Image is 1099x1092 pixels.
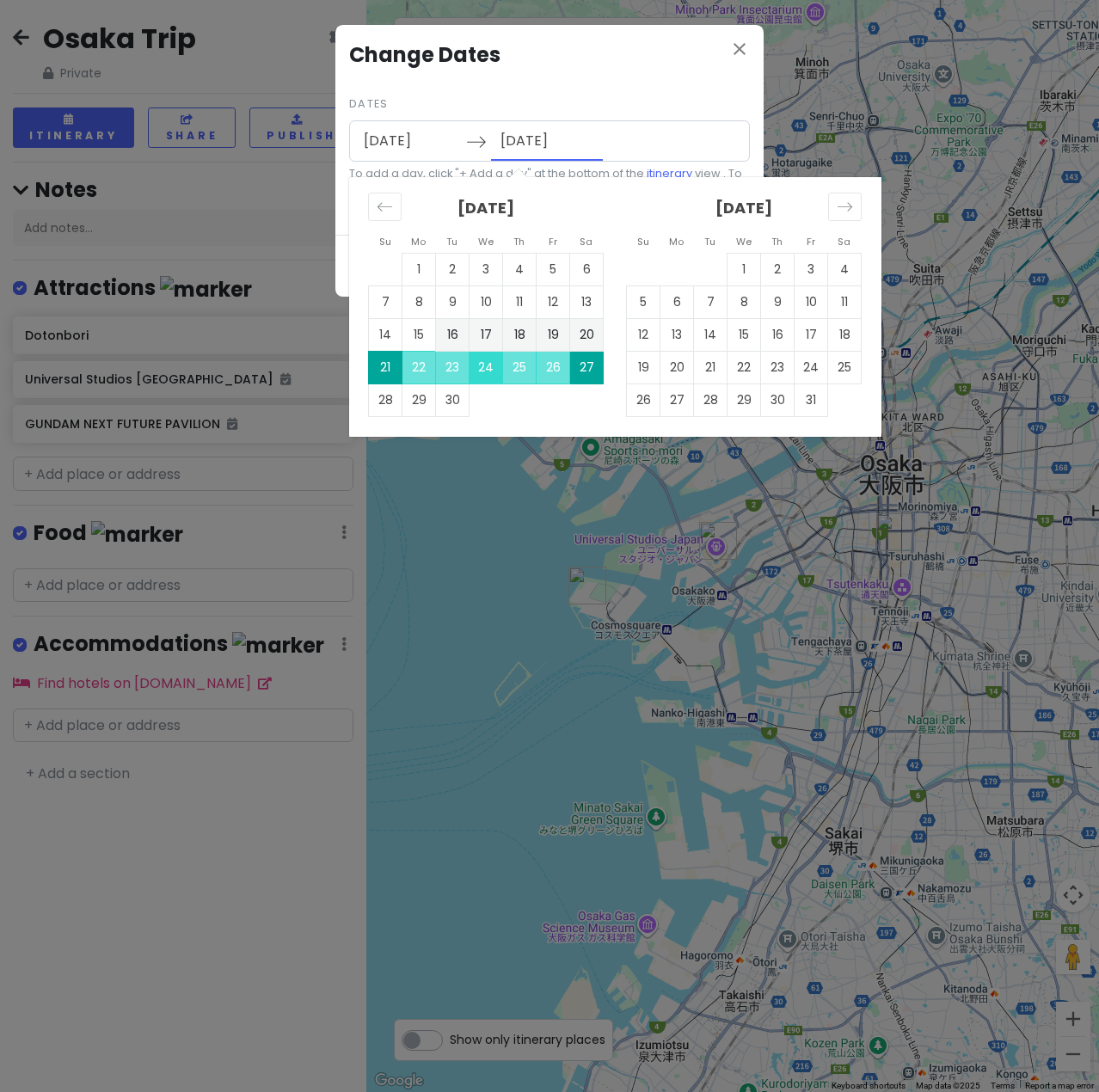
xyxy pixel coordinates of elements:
small: Th [513,235,525,248]
small: Fr [549,235,557,248]
td: Choose Thursday, September 4, 2025 as your check-out date. It’s available. [503,253,537,285]
td: Choose Sunday, September 7, 2025 as your check-out date. It’s available. [369,285,402,318]
td: Choose Saturday, September 13, 2025 as your check-out date. It’s available. [570,285,604,318]
td: Choose Friday, September 12, 2025 as your check-out date. It’s available. [537,285,570,318]
td: Choose Saturday, October 25, 2025 as your check-out date. It’s available. [828,351,862,383]
td: Choose Friday, September 5, 2025 as your check-out date. It’s available. [537,253,570,285]
td: Choose Thursday, September 18, 2025 as your check-out date. It’s available. [503,318,537,351]
td: Choose Wednesday, October 22, 2025 as your check-out date. It’s available. [728,351,761,383]
td: Choose Sunday, October 26, 2025 as your check-out date. It’s available. [627,383,660,416]
td: Choose Monday, September 1, 2025 as your check-out date. It’s available. [402,253,436,285]
td: Choose Wednesday, September 17, 2025 as your check-out date. It’s available. [470,318,503,351]
a: itinerary [647,166,692,181]
td: Choose Tuesday, October 7, 2025 as your check-out date. It’s available. [694,285,728,318]
td: Choose Monday, September 8, 2025 as your check-out date. It’s available. [402,285,436,318]
td: Choose Monday, October 13, 2025 as your check-out date. It’s available. [660,318,694,351]
td: Selected. Friday, September 26, 2025 [537,351,570,383]
td: Choose Tuesday, October 28, 2025 as your check-out date. It’s available. [694,383,728,416]
small: Tu [704,235,715,248]
td: Selected as start date. Sunday, September 21, 2025 [369,351,402,383]
td: Choose Wednesday, October 8, 2025 as your check-out date. It’s available. [728,285,761,318]
td: Selected. Tuesday, September 23, 2025 [436,351,470,383]
td: Selected. Monday, September 22, 2025 [402,351,436,383]
td: Choose Monday, October 27, 2025 as your check-out date. It’s available. [660,383,694,416]
td: Choose Thursday, October 23, 2025 as your check-out date. It’s available. [761,351,795,383]
td: Choose Friday, October 10, 2025 as your check-out date. It’s available. [795,285,828,318]
td: Choose Tuesday, September 30, 2025 as your check-out date. It’s available. [436,383,470,416]
td: Choose Monday, September 29, 2025 as your check-out date. It’s available. [402,383,436,416]
td: Choose Friday, October 17, 2025 as your check-out date. It’s available. [795,318,828,351]
td: Choose Saturday, October 18, 2025 as your check-out date. It’s available. [828,318,862,351]
small: Su [379,235,391,248]
td: Choose Monday, September 15, 2025 as your check-out date. It’s available. [402,318,436,351]
small: Tu [446,235,457,248]
td: Selected. Wednesday, September 24, 2025 [470,351,503,383]
small: Sa [838,235,850,248]
td: Choose Thursday, October 16, 2025 as your check-out date. It’s available. [761,318,795,351]
small: We [736,235,752,248]
td: Choose Tuesday, October 14, 2025 as your check-out date. It’s available. [694,318,728,351]
td: Choose Thursday, September 11, 2025 as your check-out date. It’s available. [503,285,537,318]
small: Sa [580,235,592,248]
small: Fr [807,235,815,248]
td: Choose Saturday, September 20, 2025 as your check-out date. It’s available. [570,318,604,351]
td: Selected. Thursday, September 25, 2025 [503,351,537,383]
td: Choose Saturday, September 6, 2025 as your check-out date. It’s available. [570,253,604,285]
strong: [DATE] [715,197,772,218]
td: Choose Friday, October 24, 2025 as your check-out date. It’s available. [795,351,828,383]
td: Choose Monday, October 20, 2025 as your check-out date. It’s available. [660,351,694,383]
small: We [478,235,494,248]
input: End Date [491,121,603,161]
td: Choose Wednesday, October 1, 2025 as your check-out date. It’s available. [728,253,761,285]
small: Mo [411,235,426,248]
td: Choose Tuesday, October 21, 2025 as your check-out date. It’s available. [694,351,728,383]
small: Mo [669,235,684,248]
td: Choose Thursday, October 9, 2025 as your check-out date. It’s available. [761,285,795,318]
td: Choose Friday, October 3, 2025 as your check-out date. It’s available. [795,253,828,285]
small: To add a day, click "+ Add a day" at the bottom of the view . To delete, click the menu button ne... [349,165,750,200]
td: Choose Thursday, October 30, 2025 as your check-out date. It’s available. [761,383,795,416]
div: Calendar [349,177,881,437]
small: Th [771,235,783,248]
td: Choose Tuesday, September 2, 2025 as your check-out date. It’s available. [436,253,470,285]
div: Move forward to switch to the next month. [828,193,862,221]
td: Choose Friday, October 31, 2025 as your check-out date. It’s available. [795,383,828,416]
label: Dates [349,95,388,113]
td: Choose Sunday, October 19, 2025 as your check-out date. It’s available. [627,351,660,383]
td: Choose Saturday, October 11, 2025 as your check-out date. It’s available. [828,285,862,318]
td: Choose Saturday, October 4, 2025 as your check-out date. It’s available. [828,253,862,285]
td: Choose Sunday, September 28, 2025 as your check-out date. It’s available. [369,383,402,416]
td: Choose Thursday, October 2, 2025 as your check-out date. It’s available. [761,253,795,285]
td: Choose Tuesday, September 16, 2025 as your check-out date. It’s available. [436,318,470,351]
small: Su [637,235,649,248]
td: Choose Wednesday, September 10, 2025 as your check-out date. It’s available. [470,285,503,318]
div: Move backward to switch to the previous month. [368,193,402,221]
td: Choose Sunday, October 5, 2025 as your check-out date. It’s available. [627,285,660,318]
td: Choose Tuesday, September 9, 2025 as your check-out date. It’s available. [436,285,470,318]
button: Close [729,39,750,63]
td: Selected as end date. Saturday, September 27, 2025 [570,351,604,383]
strong: [DATE] [457,197,514,218]
td: Choose Wednesday, October 15, 2025 as your check-out date. It’s available. [728,318,761,351]
h4: Change Dates [349,39,750,71]
input: Start Date [354,121,466,161]
td: Choose Sunday, September 14, 2025 as your check-out date. It’s available. [369,318,402,351]
td: Choose Monday, October 6, 2025 as your check-out date. It’s available. [660,285,694,318]
td: Choose Wednesday, October 29, 2025 as your check-out date. It’s available. [728,383,761,416]
td: Choose Wednesday, September 3, 2025 as your check-out date. It’s available. [470,253,503,285]
td: Choose Sunday, October 12, 2025 as your check-out date. It’s available. [627,318,660,351]
td: Choose Friday, September 19, 2025 as your check-out date. It’s available. [537,318,570,351]
i: close [729,39,750,59]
